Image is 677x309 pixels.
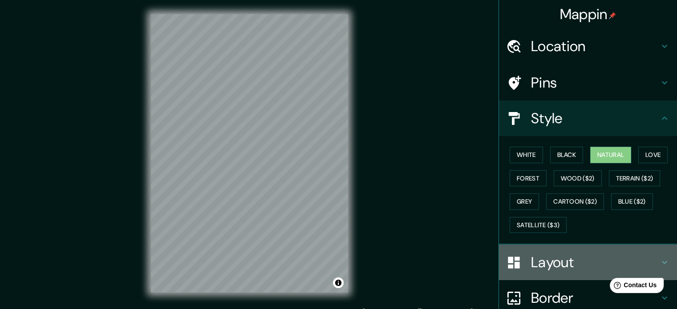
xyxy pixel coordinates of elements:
[611,193,653,210] button: Blue ($2)
[531,289,659,307] h4: Border
[598,274,667,299] iframe: Help widget launcher
[510,170,547,187] button: Forest
[609,12,616,19] img: pin-icon.png
[638,147,668,163] button: Love
[531,109,659,127] h4: Style
[609,170,661,187] button: Terrain ($2)
[560,5,616,23] h4: Mappin
[499,65,677,100] div: Pins
[499,100,677,136] div: Style
[333,277,344,288] button: Toggle attribution
[554,170,602,187] button: Wood ($2)
[151,14,348,293] canvas: Map
[531,37,659,55] h4: Location
[510,217,567,233] button: Satellite ($3)
[499,28,677,64] div: Location
[499,245,677,280] div: Layout
[546,193,604,210] button: Cartoon ($2)
[510,193,539,210] button: Grey
[531,253,659,271] h4: Layout
[531,74,659,92] h4: Pins
[590,147,631,163] button: Natural
[510,147,543,163] button: White
[550,147,584,163] button: Black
